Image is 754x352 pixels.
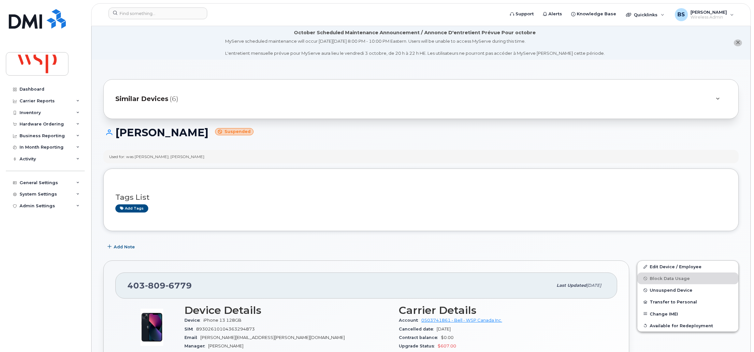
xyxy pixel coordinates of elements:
span: 89302610104363294873 [196,327,255,331]
span: Contract balance [399,335,441,340]
button: Available for Redeployment [637,320,738,331]
span: Cancelled date [399,327,437,331]
span: Unsuspend Device [650,288,692,293]
a: Edit Device / Employee [637,261,738,272]
span: Upgrade Status [399,344,438,348]
span: $607.00 [438,344,456,348]
span: iPhone 13 128GB [203,318,241,323]
span: Device [184,318,203,323]
img: image20231002-3703462-1ig824h.jpeg [132,308,171,347]
span: 6779 [166,281,192,290]
button: Unsuspend Device [637,284,738,296]
span: (6) [170,94,178,104]
span: [PERSON_NAME][EMAIL_ADDRESS][PERSON_NAME][DOMAIN_NAME] [200,335,345,340]
span: Email [184,335,200,340]
a: 0503741861 - Bell - WSP Canada Inc. [421,318,502,323]
h3: Device Details [184,304,391,316]
small: Suspended [215,128,254,136]
span: Available for Redeployment [650,323,713,328]
span: Manager [184,344,208,348]
span: [DATE] [437,327,451,331]
h3: Carrier Details [399,304,605,316]
div: MyServe scheduled maintenance will occur [DATE][DATE] 8:00 PM - 10:00 PM Eastern. Users will be u... [225,38,605,56]
div: October Scheduled Maintenance Announcement / Annonce D'entretient Prévue Pour octobre [294,29,536,36]
h3: Tags List [115,193,727,201]
span: Add Note [114,244,135,250]
span: Similar Devices [115,94,168,104]
button: close notification [734,39,742,46]
span: [PERSON_NAME] [208,344,243,348]
button: Add Note [103,241,140,253]
span: $0.00 [441,335,454,340]
a: Add tags [115,204,148,213]
h1: [PERSON_NAME] [103,127,739,138]
button: Change IMEI [637,308,738,320]
span: [DATE] [587,283,601,288]
span: SIM [184,327,196,331]
span: 809 [145,281,166,290]
span: 403 [127,281,192,290]
div: Used for: was [PERSON_NAME]; [PERSON_NAME] [109,154,204,159]
button: Block Data Usage [637,272,738,284]
span: Account [399,318,421,323]
button: Transfer to Personal [637,296,738,308]
span: Last updated [557,283,587,288]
